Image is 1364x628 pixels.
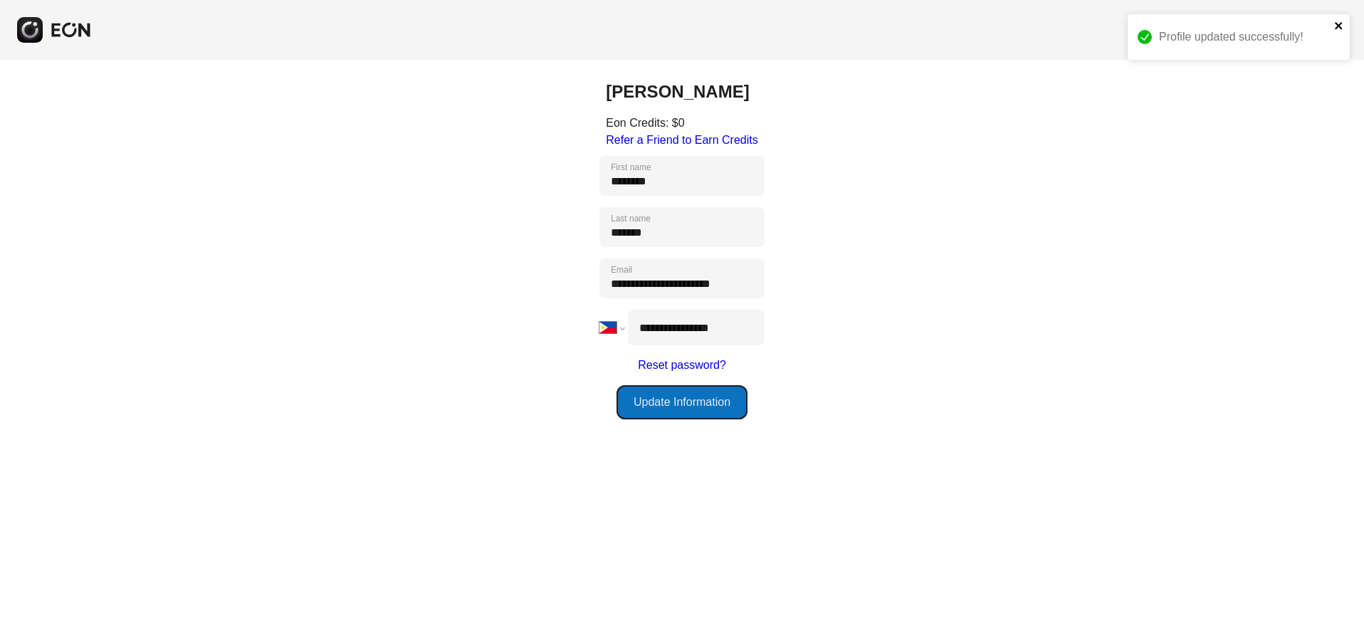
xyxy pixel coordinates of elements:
[611,213,651,224] label: Last name
[638,357,726,374] a: Reset password?
[617,385,747,419] button: Update Information
[606,115,757,132] div: Eon Credits: $0
[1334,20,1344,31] button: close
[611,162,651,173] label: First name
[1159,28,1330,46] div: Profile updated successfully!
[611,264,632,276] label: Email
[606,80,757,103] h2: [PERSON_NAME]
[606,134,757,146] a: Refer a Friend to Earn Credits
